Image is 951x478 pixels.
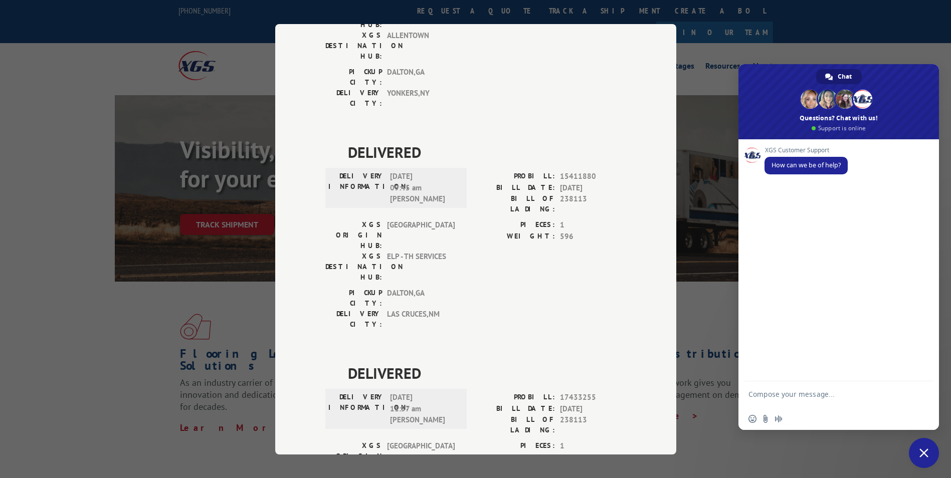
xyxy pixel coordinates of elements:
span: ALLENTOWN [387,30,455,62]
label: PIECES: [476,219,555,231]
div: Chat [816,69,862,84]
label: XGS ORIGIN HUB: [325,440,382,472]
span: 15411880 [560,171,626,182]
label: BILL OF LADING: [476,414,555,435]
span: DELIVERED [348,141,626,163]
div: Close chat [909,438,939,468]
textarea: Compose your message... [748,390,907,408]
span: Chat [838,69,852,84]
span: How can we be of help? [772,161,841,169]
label: DELIVERY CITY: [325,309,382,330]
label: PROBILL: [476,171,555,182]
label: DELIVERY CITY: [325,88,382,109]
label: DELIVERY INFORMATION: [328,392,385,426]
span: Audio message [775,415,783,423]
span: 533 [560,451,626,463]
span: XGS Customer Support [765,147,848,154]
label: PICKUP CITY: [325,67,382,88]
span: 1 [560,440,626,452]
label: BILL OF LADING: [476,193,555,214]
label: PIECES: [476,440,555,452]
span: [DATE] 09:45 am [PERSON_NAME] [390,171,458,205]
label: WEIGHT: [476,230,555,242]
span: 238113 [560,414,626,435]
label: WEIGHT: [476,451,555,463]
span: Insert an emoji [748,415,756,423]
label: BILL DATE: [476,182,555,193]
label: XGS DESTINATION HUB: [325,30,382,62]
span: [DATE] 11:57 am [PERSON_NAME] [390,392,458,426]
label: PICKUP CITY: [325,288,382,309]
span: 238113 [560,193,626,214]
span: ELP - TH SERVICES [387,251,455,283]
span: [GEOGRAPHIC_DATA] [387,219,455,251]
span: DALTON , GA [387,67,455,88]
span: Send a file [762,415,770,423]
span: 1 [560,219,626,231]
span: 17433255 [560,392,626,403]
span: [DATE] [560,182,626,193]
label: XGS DESTINATION HUB: [325,251,382,283]
span: [DATE] [560,403,626,414]
label: DELIVERY INFORMATION: [328,171,385,205]
span: DALTON , GA [387,288,455,309]
label: XGS ORIGIN HUB: [325,219,382,251]
span: DELIVERED [348,362,626,384]
span: YONKERS , NY [387,88,455,109]
span: 596 [560,230,626,242]
label: PROBILL: [476,392,555,403]
span: LAS CRUCES , NM [387,309,455,330]
span: [GEOGRAPHIC_DATA] [387,440,455,472]
label: BILL DATE: [476,403,555,414]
